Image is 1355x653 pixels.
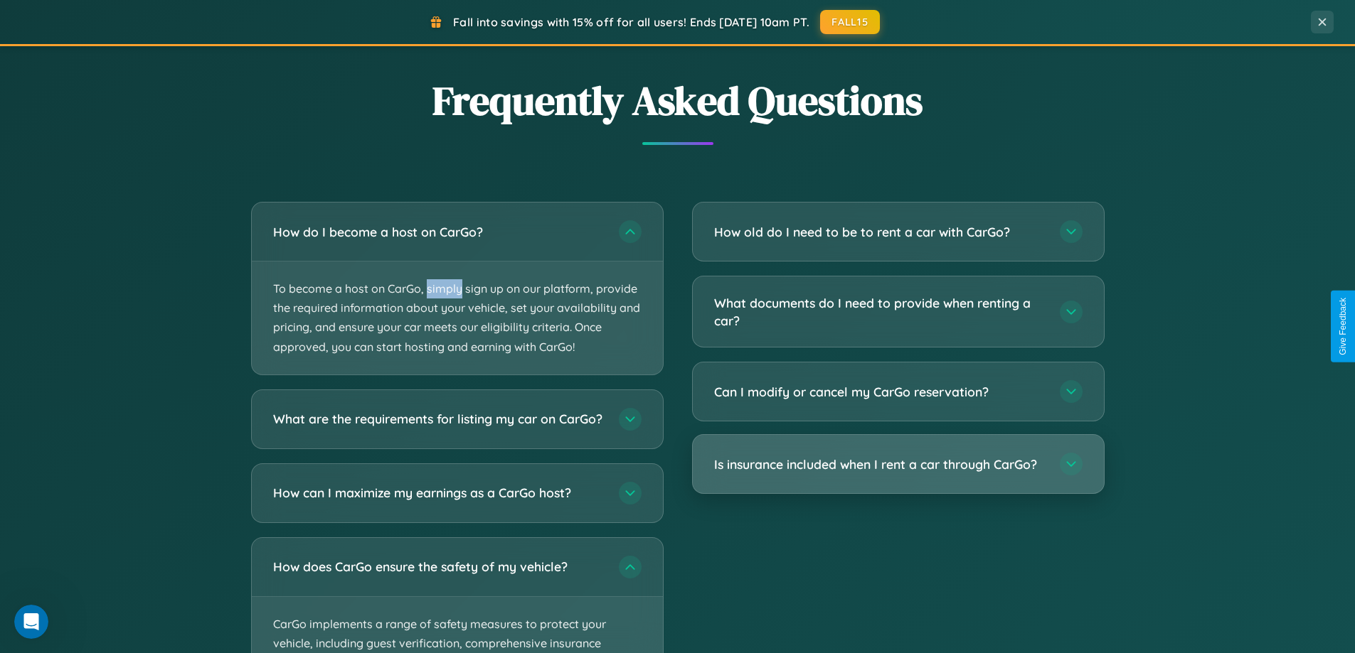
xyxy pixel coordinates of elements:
[714,383,1046,401] h3: Can I modify or cancel my CarGo reservation?
[14,605,48,639] iframe: Intercom live chat
[273,558,605,576] h3: How does CarGo ensure the safety of my vehicle?
[714,455,1046,473] h3: Is insurance included when I rent a car through CarGo?
[714,223,1046,241] h3: How old do I need to be to rent a car with CarGo?
[273,223,605,241] h3: How do I become a host on CarGo?
[273,410,605,428] h3: What are the requirements for listing my car on CarGo?
[820,10,880,34] button: FALL15
[252,261,663,374] p: To become a host on CarGo, simply sign up on our platform, provide the required information about...
[453,15,809,29] span: Fall into savings with 15% off for all users! Ends [DATE] 10am PT.
[714,294,1046,329] h3: What documents do I need to provide when renting a car?
[1338,298,1348,355] div: Give Feedback
[251,73,1105,128] h2: Frequently Asked Questions
[273,484,605,502] h3: How can I maximize my earnings as a CarGo host?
